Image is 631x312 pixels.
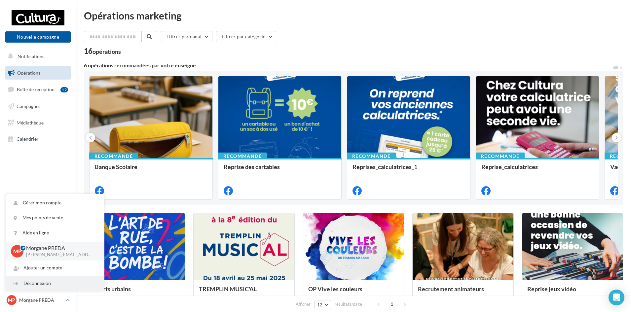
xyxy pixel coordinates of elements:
[13,247,21,255] span: MP
[93,49,121,54] div: opérations
[6,276,104,291] div: Déconnexion
[481,163,594,177] div: Reprise_calculatrices
[8,297,15,303] span: MP
[84,11,623,20] div: Opérations marketing
[161,31,212,42] button: Filtrer par canal
[6,195,104,210] a: Gérer mon compte
[224,163,336,177] div: Reprise des cartables
[19,297,63,303] p: Morgane PREDA
[6,225,104,240] a: Aide en ligne
[17,120,44,125] span: Médiathèque
[387,299,397,309] span: 1
[4,132,72,146] a: Calendrier
[527,286,617,299] div: Reprise jeux vidéo
[89,153,138,160] div: Recommandé
[216,31,276,42] button: Filtrer par catégorie
[353,163,465,177] div: Reprises_calculatrices_1
[199,286,289,299] div: TREMPLIN MUSIC'AL
[4,116,72,130] a: Médiathèque
[4,82,72,96] a: Boîte de réception12
[308,286,398,299] div: OP Vive les couleurs
[95,163,207,177] div: Banque Scolaire
[84,63,612,68] div: 6 opérations recommandées par votre enseigne
[314,300,331,309] button: 12
[476,153,525,160] div: Recommandé
[17,70,40,76] span: Opérations
[347,153,396,160] div: Recommandé
[218,153,267,160] div: Recommandé
[90,286,180,299] div: OP Arts urbains
[335,301,362,307] span: résultats/page
[6,260,104,275] div: Ajouter un compte
[296,301,311,307] span: Afficher
[84,48,121,55] div: 16
[5,31,71,43] button: Nouvelle campagne
[4,66,72,80] a: Opérations
[317,302,323,307] span: 12
[4,50,69,63] button: Notifications
[418,286,508,299] div: Recrutement animateurs
[17,136,39,142] span: Calendrier
[18,53,44,59] span: Notifications
[609,290,624,305] div: Open Intercom Messenger
[60,87,68,92] div: 12
[4,99,72,113] a: Campagnes
[17,103,40,109] span: Campagnes
[5,294,71,306] a: MP Morgane PREDA
[26,252,93,258] p: [PERSON_NAME][EMAIL_ADDRESS][DOMAIN_NAME]
[6,210,104,225] a: Mes points de vente
[17,87,55,92] span: Boîte de réception
[26,244,93,252] p: Morgane PREDA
